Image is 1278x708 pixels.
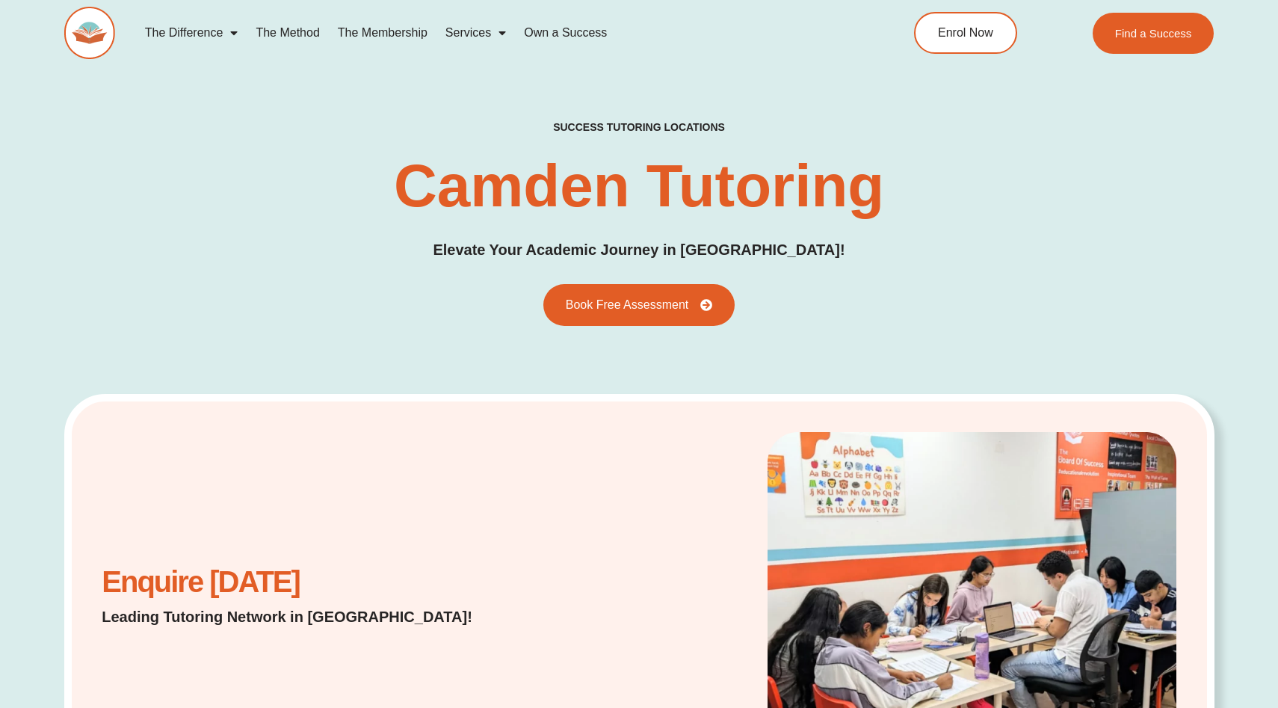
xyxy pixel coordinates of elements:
a: Services [436,16,515,50]
a: The Difference [136,16,247,50]
span: Enrol Now [938,27,993,39]
h2: success tutoring locations [553,120,725,134]
a: The Membership [329,16,436,50]
a: The Method [247,16,328,50]
iframe: Chat Widget [1203,636,1278,708]
a: Find a Success [1093,13,1214,54]
p: Leading Tutoring Network in [GEOGRAPHIC_DATA]! [102,606,493,627]
h2: Enquire [DATE] [102,573,493,591]
p: Elevate Your Academic Journey in [GEOGRAPHIC_DATA]! [433,238,845,262]
h1: Camden Tutoring [394,156,884,216]
a: Book Free Assessment [543,284,735,326]
nav: Menu [136,16,848,50]
a: Enrol Now [914,12,1017,54]
a: Own a Success [515,16,616,50]
span: Book Free Assessment [566,299,689,311]
span: Find a Success [1115,28,1192,39]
